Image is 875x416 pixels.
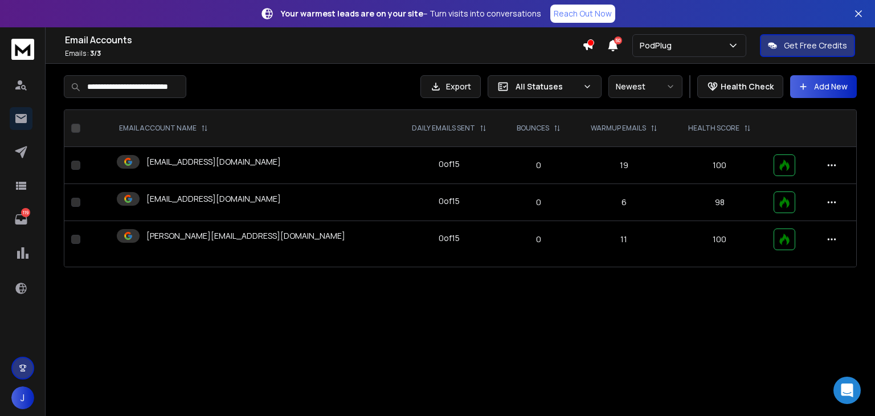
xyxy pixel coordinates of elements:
div: 0 of 15 [439,233,460,244]
td: 100 [673,221,766,258]
p: [EMAIL_ADDRESS][DOMAIN_NAME] [146,156,281,168]
p: WARMUP EMAILS [591,124,646,133]
p: Get Free Credits [784,40,847,51]
button: J [11,386,34,409]
p: BOUNCES [517,124,549,133]
button: Newest [608,75,682,98]
strong: Your warmest leads are on your site [281,8,423,19]
p: Reach Out Now [554,8,612,19]
button: Health Check [697,75,783,98]
p: 0 [510,160,568,171]
td: 6 [575,184,673,221]
span: 3 / 3 [90,48,101,58]
img: logo [11,39,34,60]
a: Reach Out Now [550,5,615,23]
p: All Statuses [516,81,578,92]
p: 0 [510,197,568,208]
td: 19 [575,147,673,184]
p: [EMAIL_ADDRESS][DOMAIN_NAME] [146,193,281,205]
td: 98 [673,184,766,221]
h1: Email Accounts [65,33,582,47]
p: [PERSON_NAME][EMAIL_ADDRESS][DOMAIN_NAME] [146,230,345,242]
p: Health Check [721,81,774,92]
p: DAILY EMAILS SENT [412,124,475,133]
span: 50 [614,36,622,44]
a: 119 [10,208,32,231]
div: 0 of 15 [439,158,460,170]
button: Get Free Credits [760,34,855,57]
button: Add New [790,75,857,98]
td: 11 [575,221,673,258]
p: HEALTH SCORE [688,124,739,133]
p: Emails : [65,49,582,58]
div: 0 of 15 [439,195,460,207]
p: 119 [21,208,30,217]
button: Export [420,75,481,98]
td: 100 [673,147,766,184]
div: EMAIL ACCOUNT NAME [119,124,208,133]
p: – Turn visits into conversations [281,8,541,19]
p: PodPlug [640,40,676,51]
div: Open Intercom Messenger [833,377,861,404]
p: 0 [510,234,568,245]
